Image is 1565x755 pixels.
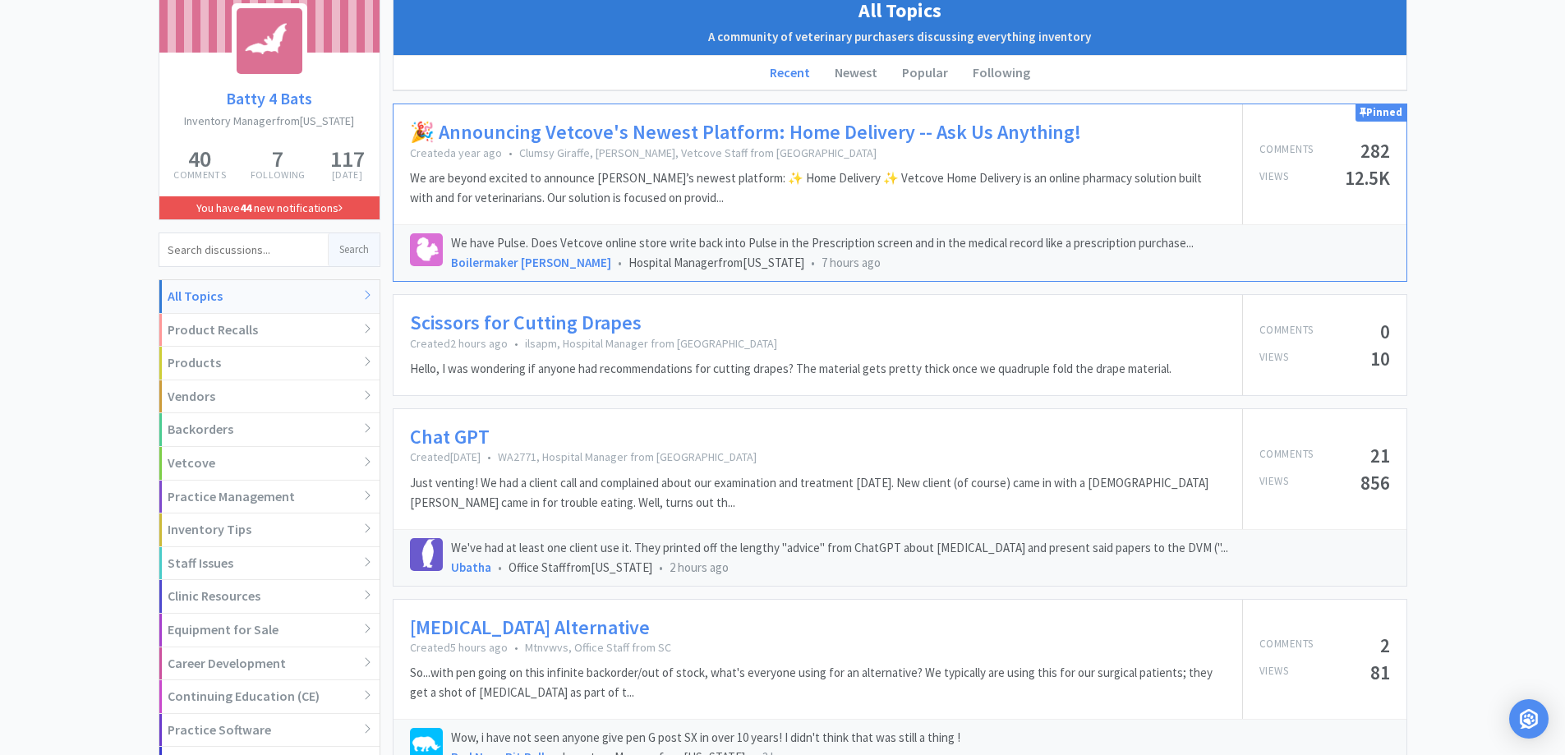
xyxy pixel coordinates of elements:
[159,447,380,481] div: Vetcove
[159,380,380,414] div: Vendors
[173,170,225,180] p: Comments
[670,559,729,575] span: 2 hours ago
[402,27,1398,47] h2: A community of veterinary purchasers discussing everything inventory
[330,147,365,170] h5: 117
[1259,141,1314,160] p: Comments
[159,347,380,380] div: Products
[159,714,380,748] div: Practice Software
[1259,663,1289,682] p: Views
[159,547,380,581] div: Staff Issues
[159,647,380,681] div: Career Development
[251,170,306,180] p: Following
[487,449,491,464] span: •
[451,233,1390,253] p: We have Pulse. Does Vetcove online store write back into Pulse in the Prescription screen and in ...
[159,85,380,112] a: Batty 4 Bats
[240,200,251,215] strong: 44
[159,580,380,614] div: Clinic Resources
[410,336,1171,351] p: Created 2 hours ago ilsapm, Hospital Manager from [GEOGRAPHIC_DATA]
[1360,141,1390,160] h5: 282
[1370,349,1390,368] h5: 10
[757,56,822,90] li: Recent
[410,640,1226,655] p: Created 5 hours ago Mtnvwvs, Office Staff from SC
[159,112,380,130] h2: Inventory Manager from [US_STATE]
[1259,636,1314,655] p: Comments
[451,538,1390,558] p: We've had at least one client use it. They printed off the lengthy "advice" from ChatGPT about [M...
[659,559,663,575] span: •
[1259,168,1289,187] p: Views
[1259,473,1289,492] p: Views
[1370,446,1390,465] h5: 21
[811,255,815,270] span: •
[173,147,225,170] h5: 40
[451,559,491,575] a: Ubatha
[159,513,380,547] div: Inventory Tips
[960,56,1043,90] li: Following
[159,196,380,219] a: You have44 new notifications
[1380,322,1390,341] h5: 0
[1370,663,1390,682] h5: 81
[1259,322,1314,341] p: Comments
[1259,446,1314,465] p: Comments
[410,359,1171,379] p: Hello, I was wondering if anyone had recommendations for cutting drapes? The material gets pretty...
[1380,636,1390,655] h5: 2
[451,728,1390,748] p: Wow, i have not seen anyone give pen G post SX in over 10 years! I didn't think that was still a ...
[159,233,328,266] input: Search discussions...
[410,663,1226,702] p: So...with pen going on this infinite backorder/out of stock, what's everyone using for an alterna...
[159,280,380,314] div: All Topics
[159,614,380,647] div: Equipment for Sale
[1259,349,1289,368] p: Views
[159,413,380,447] div: Backorders
[410,145,1226,160] p: Created a year ago Clumsy Giraffe, [PERSON_NAME], Vetcove Staff from [GEOGRAPHIC_DATA]
[822,56,890,90] li: Newest
[498,559,502,575] span: •
[159,314,380,348] div: Product Recalls
[451,253,1390,273] div: Hospital Manager from [US_STATE]
[1360,473,1390,492] h5: 856
[514,640,518,655] span: •
[618,255,622,270] span: •
[159,680,380,714] div: Continuing Education (CE)
[1356,104,1406,122] div: Pinned
[410,616,650,640] a: [MEDICAL_DATA] Alternative
[330,170,365,180] p: [DATE]
[1345,168,1390,187] h5: 12.5K
[451,255,611,270] a: Boilermaker [PERSON_NAME]
[410,449,1226,464] p: Created [DATE] WA2771, Hospital Manager from [GEOGRAPHIC_DATA]
[514,336,518,351] span: •
[410,168,1226,208] p: We are beyond excited to announce [PERSON_NAME]’s newest platform: ✨ Home Delivery ✨ Vetcove Home...
[328,233,380,266] button: Search
[410,311,642,335] a: Scissors for Cutting Drapes
[451,558,1390,578] div: Office Staff from [US_STATE]
[822,255,881,270] span: 7 hours ago
[509,145,513,160] span: •
[410,121,1081,145] a: 🎉 Announcing Vetcove's Newest Platform: Home Delivery -- Ask Us Anything!
[410,426,490,449] a: Chat GPT
[251,147,306,170] h5: 7
[410,473,1226,513] p: Just venting! We had a client call and complained about our examination and treatment [DATE]. New...
[159,481,380,514] div: Practice Management
[890,56,960,90] li: Popular
[1509,699,1549,739] div: Open Intercom Messenger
